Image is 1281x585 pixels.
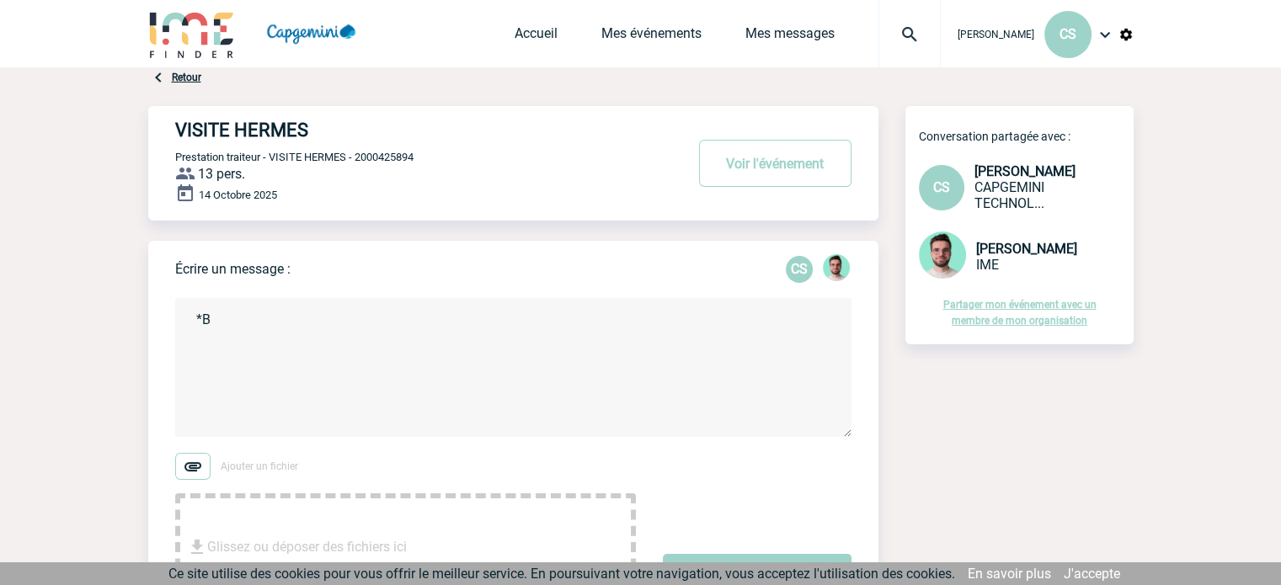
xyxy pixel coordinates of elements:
img: 121547-2.png [823,254,850,281]
p: Écrire un message : [175,261,291,277]
p: CS [786,256,813,283]
img: IME-Finder [148,10,236,58]
a: Mes événements [601,25,702,49]
a: Accueil [515,25,558,49]
img: file_download.svg [187,537,207,557]
button: Voir l'événement [699,140,851,187]
span: Ajouter un fichier [221,460,298,472]
div: Cécile SCHUCK [786,256,813,283]
span: 14 Octobre 2025 [199,189,277,201]
img: 121547-2.png [919,231,966,279]
span: Prestation traiteur - VISITE HERMES - 2000425894 [175,151,414,163]
span: IME [976,257,999,273]
a: Partager mon événement avec un membre de mon organisation [943,299,1097,327]
p: Conversation partagée avec : [919,130,1134,143]
span: CS [1059,26,1076,42]
span: Ce site utilise des cookies pour vous offrir le meilleur service. En poursuivant votre navigation... [168,566,955,582]
span: [PERSON_NAME] [974,163,1076,179]
a: J'accepte [1064,566,1120,582]
a: Mes messages [745,25,835,49]
span: CAPGEMINI TECHNOLOGY SERVICES [974,179,1044,211]
span: [PERSON_NAME] [958,29,1034,40]
span: CS [933,179,950,195]
span: 13 pers. [198,166,245,182]
span: [PERSON_NAME] [976,241,1077,257]
div: Benjamin ROLAND [823,254,850,285]
h4: VISITE HERMES [175,120,634,141]
a: En savoir plus [968,566,1051,582]
a: Retour [172,72,201,83]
